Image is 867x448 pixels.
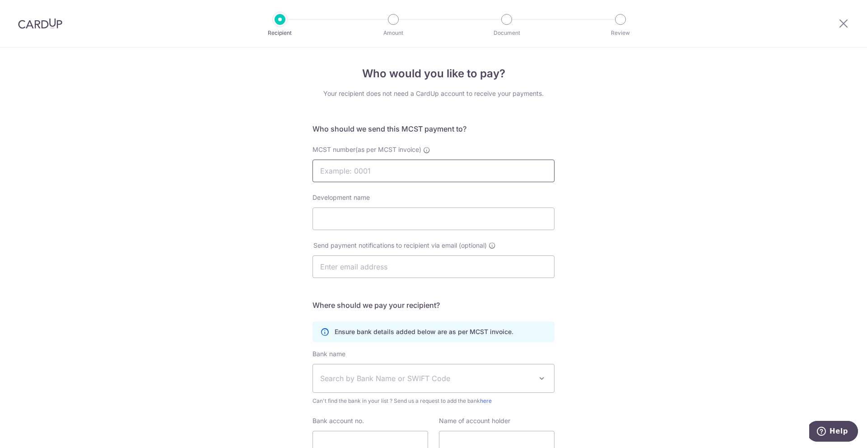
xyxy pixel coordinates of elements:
p: Document [473,28,540,38]
iframe: Opens a widget where you can find more information [809,421,858,443]
p: Amount [360,28,427,38]
label: Bank name [312,349,345,358]
span: MCST number(as per MCST invoice) [312,146,421,153]
input: Enter email address [312,255,555,278]
img: CardUp [18,18,62,29]
p: Recipient [247,28,313,38]
div: Your recipient does not need a CardUp account to receive your payments. [312,89,555,98]
span: Search by Bank Name or SWIFT Code [320,373,532,384]
p: Ensure bank details added below are as per MCST invoice. [335,327,513,336]
span: Send payment notifications to recipient via email (optional) [313,241,487,250]
input: Example: 0001 [312,160,555,182]
h4: Who would you like to pay? [312,66,555,82]
label: Development name [312,193,370,202]
span: Help [20,6,39,14]
h5: Who should we send this MCST payment to? [312,123,555,134]
h5: Where should we pay your recipient? [312,300,555,311]
label: Name of account holder [439,416,510,425]
a: here [480,397,492,404]
p: Review [587,28,654,38]
span: Can't find the bank in your list ? Send us a request to add the bank [312,396,555,406]
label: Bank account no. [312,416,364,425]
